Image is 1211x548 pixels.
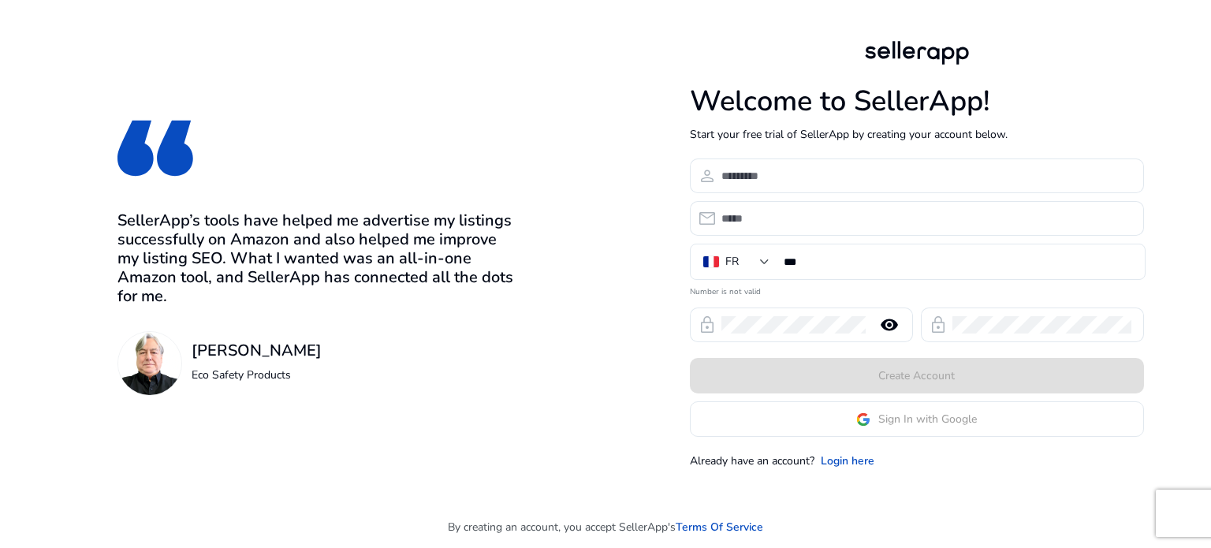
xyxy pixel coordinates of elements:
span: lock [698,315,717,334]
p: Eco Safety Products [192,367,322,383]
div: FR [725,253,739,270]
span: lock [929,315,948,334]
mat-error: Number is not valid [690,281,1144,298]
a: Login here [821,453,874,469]
p: Already have an account? [690,453,814,469]
h1: Welcome to SellerApp! [690,84,1144,118]
mat-icon: remove_red_eye [870,315,908,334]
a: Terms Of Service [676,519,763,535]
span: person [698,166,717,185]
span: email [698,209,717,228]
h3: SellerApp’s tools have helped me advertise my listings successfully on Amazon and also helped me ... [117,211,521,306]
h3: [PERSON_NAME] [192,341,322,360]
p: Start your free trial of SellerApp by creating your account below. [690,126,1144,143]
